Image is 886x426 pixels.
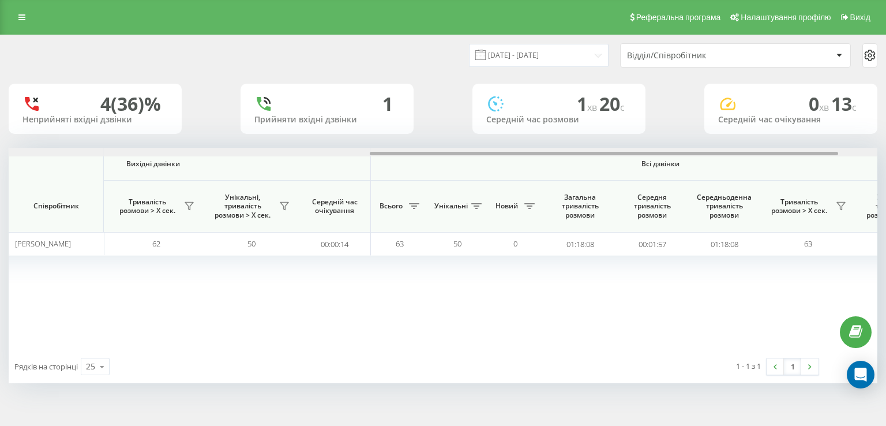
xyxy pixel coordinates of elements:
[434,201,468,211] font: Унікальні
[86,361,95,372] font: 25
[736,361,761,371] font: 1 - 1 з 1
[100,91,111,116] font: 4
[741,13,831,22] font: Налаштування профілю
[380,201,403,211] font: Всього
[513,238,517,249] font: 0
[562,192,599,220] font: Загальна тривалість розмови
[396,238,404,249] font: 63
[847,361,874,388] div: Відкрити Intercom Messenger
[111,91,161,116] font: (36)%
[152,238,160,249] font: 62
[850,13,870,22] font: Вихід
[587,101,597,114] font: хв
[119,197,175,216] font: Тривалість розмови > Х сек.
[819,101,829,114] font: хв
[718,114,821,125] font: Середній час очікування
[711,239,738,249] font: 01:18:08
[126,159,180,169] font: Вихідні дзвінки
[809,91,819,116] font: 0
[852,101,857,114] font: с
[312,197,358,216] font: Середній час очікування
[577,91,587,116] font: 1
[14,361,78,372] font: Рядків на сторінці
[566,239,594,249] font: 01:18:08
[382,91,393,116] font: 1
[33,201,79,211] font: Співробітник
[636,13,721,22] font: Реферальна програма
[697,192,752,220] font: Середньоденна тривалість розмови
[495,201,518,211] font: Новий
[15,238,71,249] font: [PERSON_NAME]
[634,192,671,220] font: Середня тривалість розмови
[321,239,348,249] font: 00:00:14
[771,197,827,216] font: Тривалість розмови > Х сек.
[247,238,256,249] font: 50
[639,239,666,249] font: 00:01:57
[254,114,357,125] font: Прийняти вхідні дзвінки
[22,114,132,125] font: Неприйняті вхідні дзвінки
[599,91,620,116] font: 20
[215,192,271,220] font: Унікальні, тривалість розмови > Х сек.
[641,159,679,169] font: Всі дзвінки
[791,361,795,372] font: 1
[453,238,461,249] font: 50
[620,101,625,114] font: с
[831,91,852,116] font: 13
[627,50,706,61] font: Відділ/Співробітник
[486,114,579,125] font: Середній час розмови
[804,238,812,249] font: 63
